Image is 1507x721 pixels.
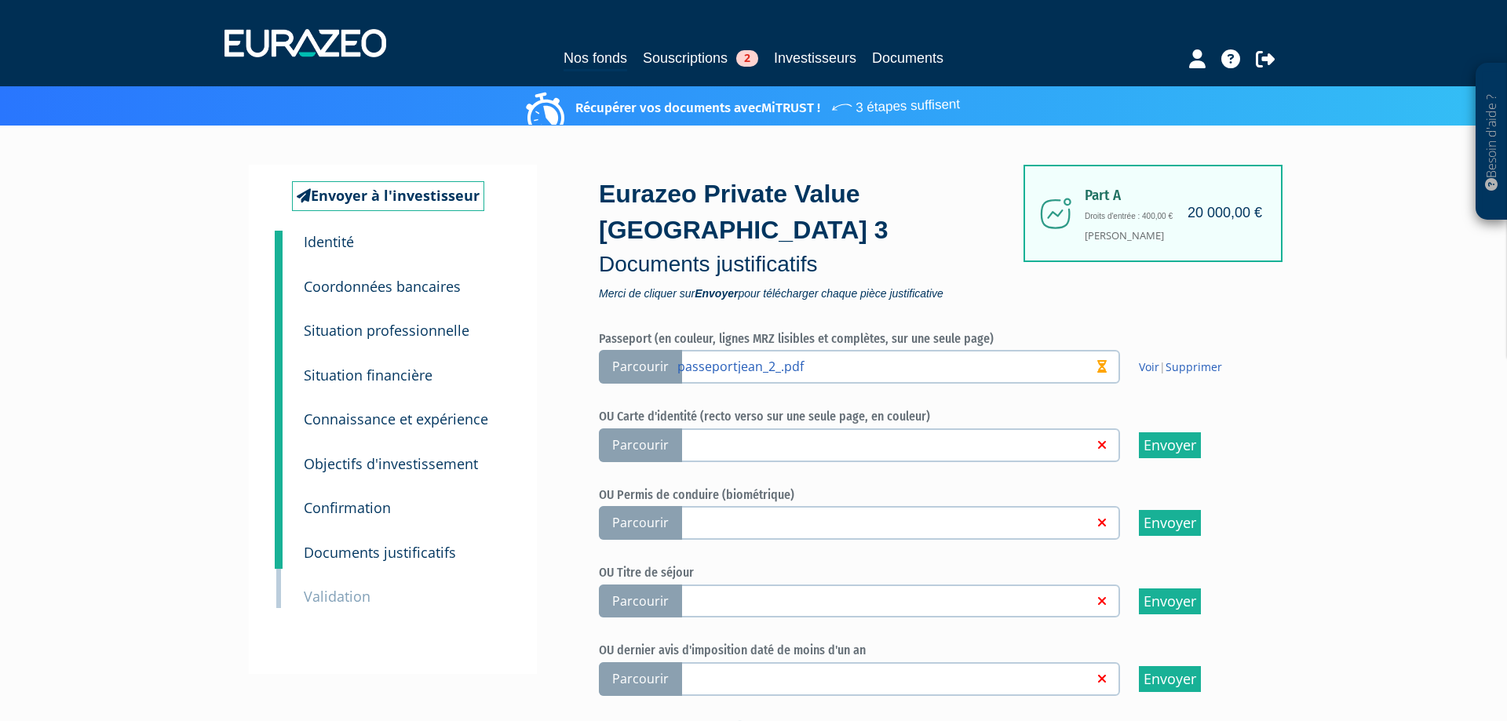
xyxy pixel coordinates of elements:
small: Coordonnées bancaires [304,277,461,296]
span: Parcourir [599,584,682,618]
small: Situation financière [304,366,432,384]
small: Objectifs d'investissement [304,454,478,473]
a: Investisseurs [774,47,856,69]
a: 2 [275,254,283,303]
a: MiTRUST ! [761,100,820,116]
span: 2 [736,50,758,67]
small: Validation [304,587,370,606]
p: Besoin d'aide ? [1483,71,1501,213]
a: Envoyer à l'investisseur [292,181,484,211]
a: passeportjean_2_.pdf [677,358,1094,373]
small: Confirmation [304,498,391,517]
input: Envoyer [1139,510,1201,536]
span: Merci de cliquer sur pour télécharger chaque pièce justificative [599,288,1031,299]
div: Eurazeo Private Value [GEOGRAPHIC_DATA] 3 [599,177,1031,298]
p: Récupérer vos documents avec [530,90,960,118]
a: 8 [275,520,283,569]
span: Parcourir [599,428,682,462]
small: Situation professionnelle [304,321,469,340]
a: Souscriptions2 [643,47,758,69]
a: 3 [275,298,283,347]
h6: Passeport (en couleur, lignes MRZ lisibles et complètes, sur une seule page) [599,332,1250,346]
span: Parcourir [599,662,682,696]
a: 1 [275,231,283,262]
span: Parcourir [599,506,682,540]
small: Connaissance et expérience [304,410,488,428]
input: Envoyer [1139,666,1201,692]
a: 7 [275,475,283,524]
img: 1732889491-logotype_eurazeo_blanc_rvb.png [224,29,386,57]
h6: OU dernier avis d'imposition daté de moins d'un an [599,643,1250,657]
input: Envoyer [1139,432,1201,458]
small: Identité [304,232,354,251]
a: 5 [275,387,283,435]
a: 6 [275,432,283,480]
h6: OU Carte d'identité (recto verso sur une seule page, en couleur) [599,410,1250,424]
a: 4 [275,343,283,391]
h6: OU Permis de conduire (biométrique) [599,488,1250,502]
small: Documents justificatifs [304,543,456,562]
strong: Envoyer [695,287,738,300]
a: Documents [872,47,943,69]
span: | [1139,359,1222,375]
input: Envoyer [1139,588,1201,614]
a: Nos fonds [564,47,627,71]
h6: OU Titre de séjour [599,566,1250,580]
a: Voir [1139,359,1159,374]
span: Parcourir [599,350,682,384]
p: Documents justificatifs [599,249,1031,280]
a: Supprimer [1166,359,1222,374]
span: 3 étapes suffisent [830,86,960,118]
